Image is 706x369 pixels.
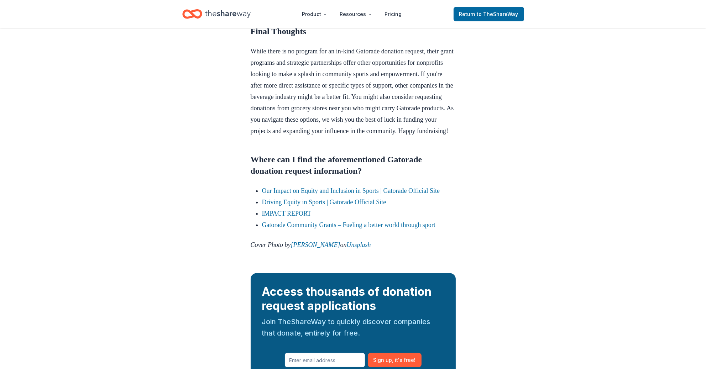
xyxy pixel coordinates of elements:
[368,353,422,367] button: Sign up, it's free!
[297,6,408,22] nav: Main
[262,187,440,194] a: Our Impact on Equity and Inclusion in Sports | Gatorade Official Site
[346,241,371,248] a: Unsplash
[251,46,456,137] p: While there is no program for an in-kind Gatorade donation request, their grant programs and stra...
[262,316,444,339] div: Join TheShareWay to quickly discover companies that donate, entirely for free.
[182,6,251,22] a: Home
[262,199,386,206] a: Driving Equity in Sports | Gatorade Official Site
[334,7,378,21] button: Resources
[262,285,444,313] div: Access thousands of donation request applications
[454,7,524,21] a: Returnto TheShareWay
[251,26,456,37] h2: Final Thoughts
[379,7,408,21] a: Pricing
[262,210,311,217] a: IMPACT REPORT
[477,11,518,17] span: to TheShareWay
[297,7,333,21] button: Product
[262,221,435,228] a: Gatorade Community Grants – Fueling a better world through sport
[251,241,371,248] em: Cover Photo by on
[459,10,518,19] span: Return
[285,353,365,367] input: Enter email address
[251,154,456,176] h2: Where can I find the aforementioned Gatorade donation request information?
[291,241,340,248] a: [PERSON_NAME]
[392,356,416,364] span: , it ' s free!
